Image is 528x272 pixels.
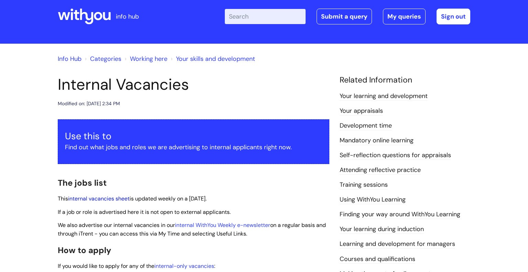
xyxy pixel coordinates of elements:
[340,181,388,189] a: Training sessions
[58,262,215,270] span: If you would like to apply for any of the :
[340,92,428,101] a: Your learning and development
[175,221,270,229] a: internal WithYou Weekly e-newsletter
[130,55,167,63] a: Working here
[58,208,231,216] span: If a job or role is advertised here it is not open to external applicants.
[65,142,322,153] p: Find out what jobs and roles we are advertising to internal applicants right now.
[83,53,121,64] li: Solution home
[340,151,451,160] a: Self-reflection questions for appraisals
[340,75,470,85] h4: Related Information
[225,9,470,24] div: | -
[340,166,421,175] a: Attending reflective practice
[58,221,326,237] span: We also advertise our internal vacancies in our on a regular basis and through iTrent - you can a...
[340,240,455,249] a: Learning and development for managers
[58,75,329,94] h1: Internal Vacancies
[58,245,111,255] span: How to apply
[340,121,392,130] a: Development time
[340,225,424,234] a: Your learning during induction
[340,255,415,264] a: Courses and qualifications
[225,9,306,24] input: Search
[340,210,460,219] a: Finding your way around WithYou Learning
[58,177,107,188] span: The jobs list
[154,262,214,270] a: internal-only vacancies
[65,131,322,142] h3: Use this to
[340,195,406,204] a: Using WithYou Learning
[58,55,81,63] a: Info Hub
[176,55,255,63] a: Your skills and development
[340,107,383,116] a: Your appraisals
[383,9,426,24] a: My queries
[68,195,130,202] a: internal vacancies sheet
[169,53,255,64] li: Your skills and development
[58,195,207,202] span: This is updated weekly on a [DATE].
[58,99,120,108] div: Modified on: [DATE] 2:34 PM
[437,9,470,24] a: Sign out
[340,136,414,145] a: Mandatory online learning
[123,53,167,64] li: Working here
[116,11,139,22] p: info hub
[317,9,372,24] a: Submit a query
[90,55,121,63] a: Categories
